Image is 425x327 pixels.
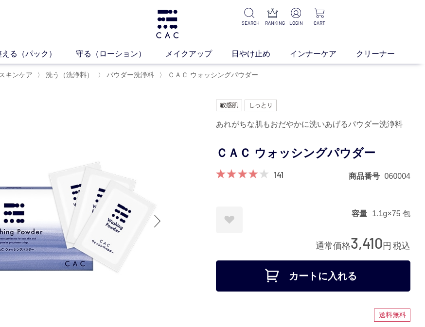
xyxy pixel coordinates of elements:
p: CART [312,19,327,27]
a: 洗う（洗浄料） [44,71,93,79]
a: お気に入りに登録する [216,207,243,233]
img: しっとり [245,100,277,111]
a: CART [312,8,327,27]
a: インナーケア [290,48,356,60]
a: 守る（ローション） [76,48,165,60]
a: LOGIN [288,8,303,27]
li: 〉 [37,70,96,80]
dt: 容量 [352,208,372,219]
div: Next slide [148,202,167,241]
span: 税込 [393,241,410,251]
li: 〉 [159,70,261,80]
span: 洗う（洗浄料） [46,71,93,79]
p: SEARCH [242,19,257,27]
span: 3,410 [351,234,383,252]
span: 通常価格 [316,241,351,251]
a: RANKING [265,8,280,27]
a: 141 [274,169,283,180]
a: ＣＡＣ ウォッシングパウダー [166,71,258,79]
a: メイクアップ [165,48,231,60]
a: SEARCH [242,8,257,27]
p: RANKING [265,19,280,27]
span: 円 [383,241,391,251]
img: logo [155,10,180,38]
button: カートに入れる [216,260,410,292]
h1: ＣＡＣ ウォッシングパウダー [216,142,410,164]
p: LOGIN [288,19,303,27]
div: あれがちな肌もおだやかに洗いあげるパウダー洗浄料 [216,116,410,133]
span: パウダー洗浄料 [106,71,154,79]
li: 〉 [98,70,157,80]
dt: 商品番号 [349,171,385,181]
a: クリーナー [356,48,414,60]
div: 送料無料 [374,309,410,322]
dd: 1.1g×75 包 [372,208,410,219]
span: ＣＡＣ ウォッシングパウダー [168,71,258,79]
a: パウダー洗浄料 [105,71,154,79]
dd: 060004 [385,171,410,181]
a: 日やけ止め [231,48,290,60]
img: 敏感肌 [216,100,242,111]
